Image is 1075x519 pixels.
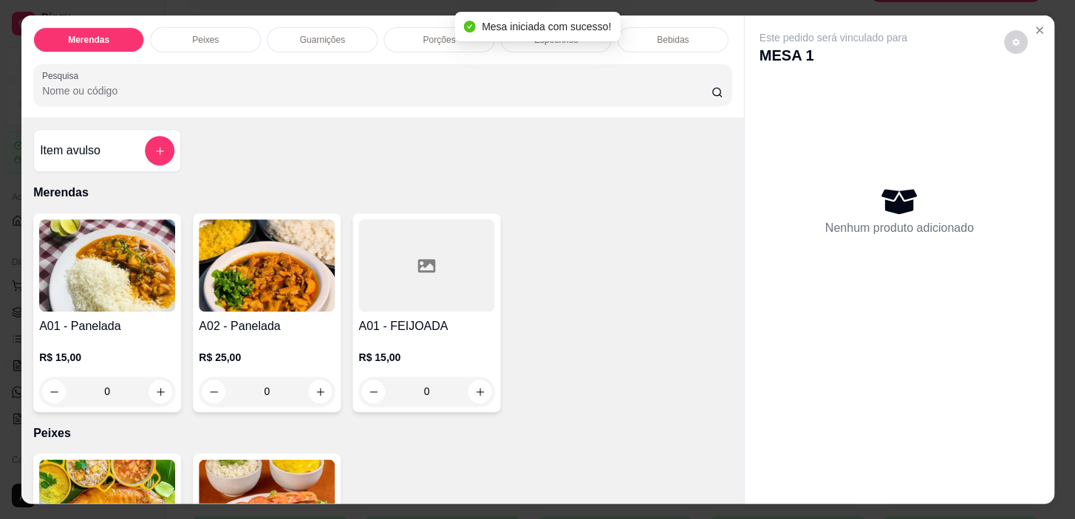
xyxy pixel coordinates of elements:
p: R$ 15,00 [39,350,175,365]
p: Espetinhos [533,34,577,46]
span: check-circle [464,21,476,32]
h4: A01 - FEIJOADA [358,317,494,335]
button: decrease-product-quantity [1003,30,1027,54]
p: Guarnições [299,34,344,46]
button: decrease-product-quantity [202,379,225,403]
button: decrease-product-quantity [42,379,66,403]
p: R$ 15,00 [358,350,494,365]
p: Bebidas [656,34,688,46]
p: Merendas [33,184,731,202]
p: R$ 25,00 [199,350,335,365]
h4: A02 - Panelada [199,317,335,335]
p: Porções [423,34,455,46]
p: Peixes [33,424,731,441]
button: increase-product-quantity [468,379,491,403]
label: Pesquisa [42,69,83,82]
p: MESA 1 [759,45,907,66]
span: Mesa iniciada com sucesso! [482,21,611,32]
button: decrease-product-quantity [361,379,385,403]
p: Peixes [192,34,219,46]
h4: A01 - Panelada [39,317,175,335]
p: Este pedido será vinculado para [759,30,907,45]
p: Merendas [68,34,109,46]
img: product-image [39,219,175,312]
input: Pesquisa [42,83,711,98]
img: product-image [199,219,335,312]
button: Close [1027,18,1051,42]
button: increase-product-quantity [149,379,172,403]
p: Nenhum produto adicionado [825,219,973,237]
h4: Item avulso [40,142,100,159]
button: increase-product-quantity [308,379,332,403]
button: add-separate-item [145,136,174,165]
